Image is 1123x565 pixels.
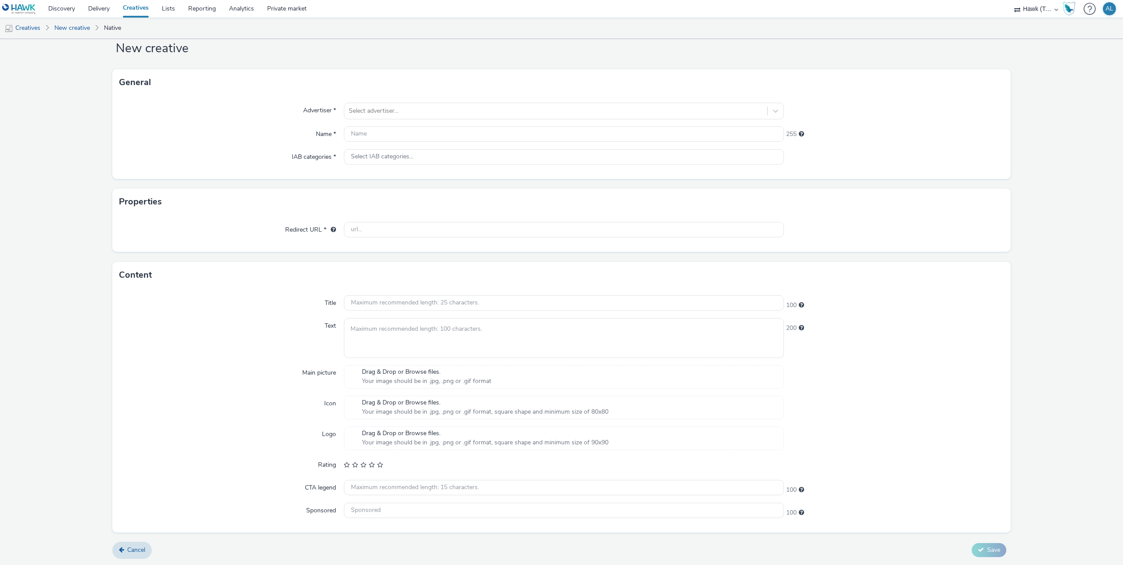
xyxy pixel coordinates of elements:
span: Your image should be in .jpg, .png or .gif format, square shape and minimum size of 90x90 [362,438,608,447]
span: 100 [786,301,797,310]
img: Hawk Academy [1062,2,1076,16]
span: 200 [786,324,797,333]
img: undefined Logo [2,4,36,14]
label: Logo [318,426,340,439]
a: Cancel [112,542,152,558]
img: mobile [4,24,13,33]
a: Native [100,18,125,39]
label: Title [321,295,340,308]
label: Main picture [299,365,340,377]
input: Sponsored [344,503,784,518]
label: CTA legend [301,480,340,492]
label: Icon [321,396,340,408]
span: Drag & Drop or Browse files. [362,398,608,407]
button: Save [972,543,1006,557]
h1: New creative [112,40,1011,57]
div: URL will be used as a validation URL with some SSPs and it will be the redirection URL of your cr... [326,225,336,234]
label: Redirect URL * [282,222,340,234]
h3: General [119,76,151,89]
span: Drag & Drop or Browse files. [362,429,608,438]
span: Save [987,546,1000,554]
div: Maximum 255 characters [799,130,804,139]
span: Select IAB categories... [351,153,413,161]
a: Hawk Academy [1062,2,1079,16]
span: Your image should be in .jpg, .png or .gif format, square shape and minimum size of 80x80 [362,408,608,416]
span: Cancel [127,546,145,554]
span: 100 [786,508,797,517]
span: 255 [786,130,797,139]
input: Name [344,126,784,142]
div: Maximum recommended length: 15 characters. [799,486,804,494]
label: Text [321,318,340,330]
span: Drag & Drop or Browse files. [362,368,491,376]
label: Name * [312,126,340,139]
div: Maximum recommended length: 100 characters. [799,508,804,517]
label: Advertiser * [300,103,340,115]
span: Your image should be in .jpg, .png or .gif format [362,377,491,386]
a: New creative [50,18,94,39]
h3: Properties [119,195,162,208]
input: Maximum recommended length: 15 characters. [344,480,784,495]
div: Maximum recommended length: 25 characters. [799,301,804,310]
h3: Content [119,268,152,282]
div: Maximum recommended length: 100 characters. [799,324,804,333]
input: Maximum recommended length: 25 characters. [344,295,784,311]
label: Rating [315,457,340,469]
span: 100 [786,486,797,494]
label: IAB categories * [288,149,340,161]
label: Sponsored [303,503,340,515]
input: url... [344,222,784,237]
div: AL [1105,2,1113,15]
